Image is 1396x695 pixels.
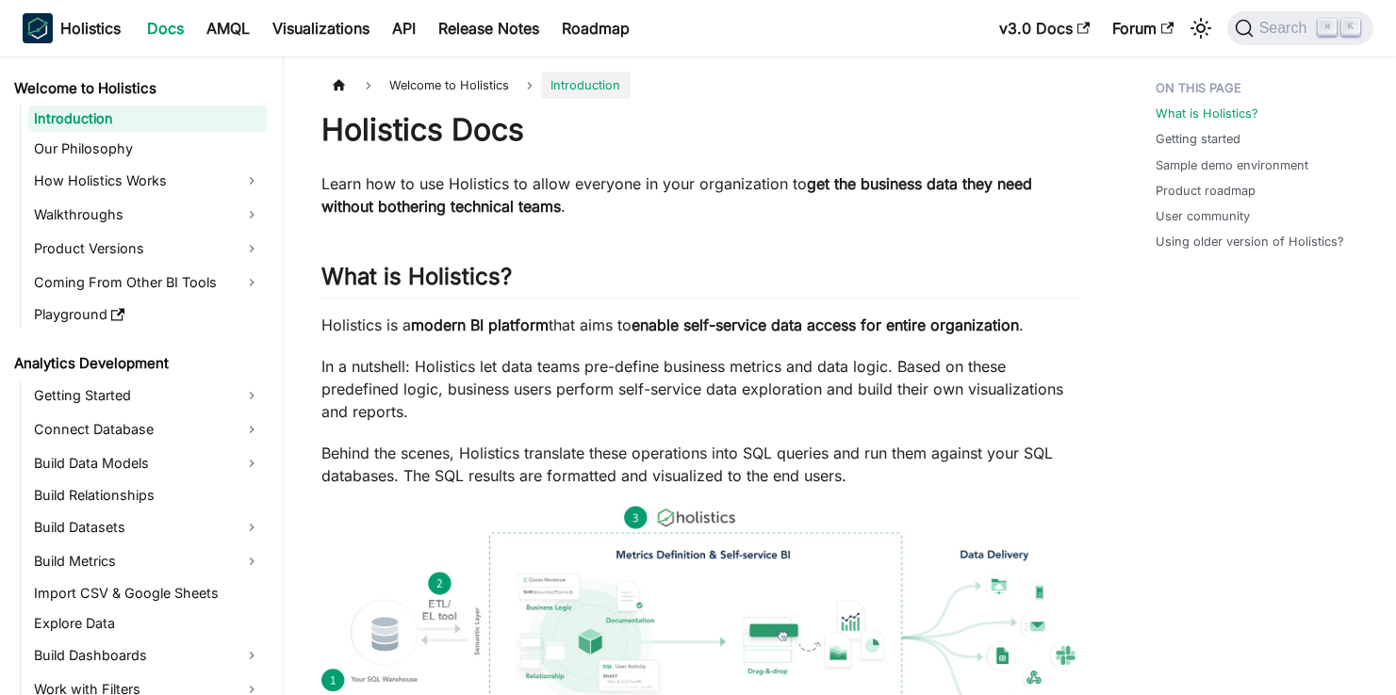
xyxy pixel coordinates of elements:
[321,314,1080,336] p: Holistics is a that aims to .
[28,105,267,132] a: Introduction
[28,448,267,478] a: Build Data Models
[28,640,267,671] a: Build Dashboards
[28,301,267,328] a: Playground
[23,13,121,43] a: HolisticsHolistics
[1318,19,1337,36] kbd: ⌘
[321,263,1080,299] h2: What is Holistics?
[321,111,1080,149] h1: Holistics Docs
[427,13,550,43] a: Release Notes
[28,234,267,264] a: Product Versions
[1227,11,1373,45] button: Search (Command+K)
[1156,156,1308,174] a: Sample demo environment
[28,610,267,637] a: Explore Data
[321,72,1080,99] nav: Breadcrumbs
[60,17,121,40] b: Holistics
[28,136,267,162] a: Our Philosophy
[1186,13,1216,43] button: Switch between dark and light mode (currently light mode)
[28,414,267,444] a: Connect Database
[28,512,267,542] a: Build Datasets
[28,166,267,196] a: How Holistics Works
[1254,20,1319,37] span: Search
[321,72,357,99] a: Home page
[321,442,1080,487] p: Behind the scenes, Holistics translate these operations into SQL queries and run them against you...
[541,72,630,99] span: Introduction
[28,267,267,298] a: Coming From Other BI Tools
[28,546,267,576] a: Build Metrics
[23,13,53,43] img: Holistics
[136,13,195,43] a: Docs
[1156,207,1250,225] a: User community
[381,13,427,43] a: API
[632,315,1019,334] strong: enable self-service data access for entire organization
[1156,233,1344,251] a: Using older version of Holistics?
[411,315,549,334] strong: modern BI platform
[28,580,267,606] a: Import CSV & Google Sheets
[8,75,267,102] a: Welcome to Holistics
[1101,13,1185,43] a: Forum
[195,13,261,43] a: AMQL
[380,72,518,99] span: Welcome to Holistics
[1156,130,1240,148] a: Getting started
[261,13,381,43] a: Visualizations
[28,380,267,411] a: Getting Started
[1341,19,1360,36] kbd: K
[1,57,284,695] nav: Docs sidebar
[28,200,267,230] a: Walkthroughs
[321,355,1080,423] p: In a nutshell: Holistics let data teams pre-define business metrics and data logic. Based on thes...
[321,172,1080,218] p: Learn how to use Holistics to allow everyone in your organization to .
[1156,105,1258,122] a: What is Holistics?
[988,13,1101,43] a: v3.0 Docs
[550,13,641,43] a: Roadmap
[1156,182,1256,200] a: Product roadmap
[28,482,267,509] a: Build Relationships
[8,350,267,377] a: Analytics Development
